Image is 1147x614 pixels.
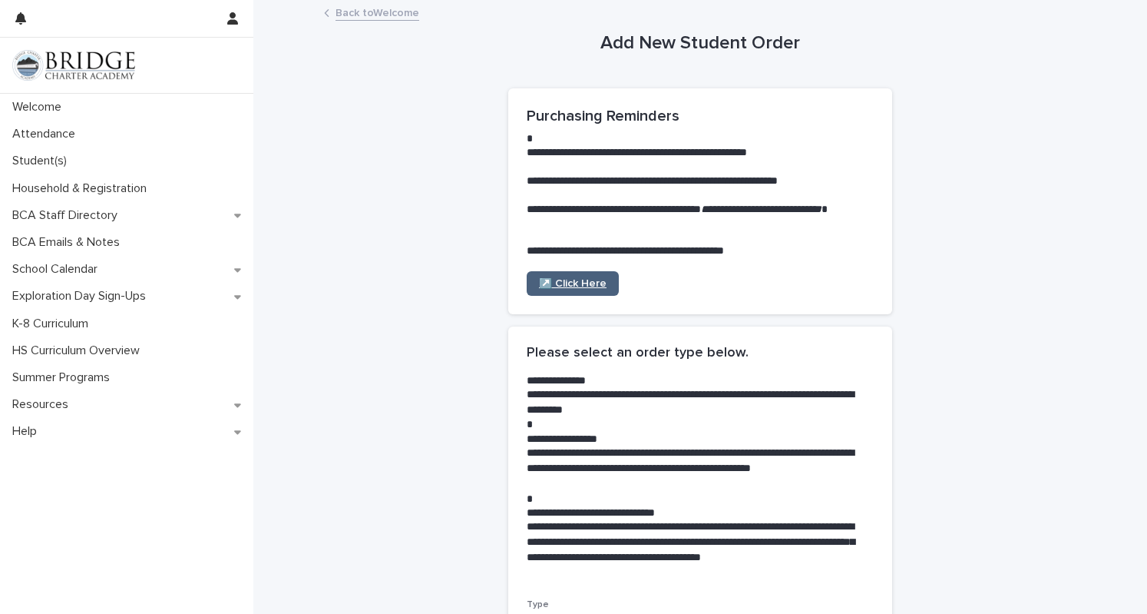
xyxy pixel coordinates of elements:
[6,154,79,168] p: Student(s)
[539,278,607,289] span: ↗️ Click Here
[12,50,135,81] img: V1C1m3IdTEidaUdm9Hs0
[6,424,49,439] p: Help
[527,107,874,125] h2: Purchasing Reminders
[6,127,88,141] p: Attendance
[527,345,749,362] h2: Please select an order type below.
[527,600,549,609] span: Type
[6,344,152,358] p: HS Curriculum Overview
[527,271,619,296] a: ↗️ Click Here
[6,289,158,304] p: Exploration Day Sign-Ups
[336,3,419,21] a: Back toWelcome
[6,100,74,115] p: Welcome
[6,181,159,196] p: Household & Registration
[6,208,130,223] p: BCA Staff Directory
[6,397,81,412] p: Resources
[6,235,132,250] p: BCA Emails & Notes
[6,317,101,331] p: K-8 Curriculum
[6,262,110,277] p: School Calendar
[6,370,122,385] p: Summer Programs
[508,32,892,55] h1: Add New Student Order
